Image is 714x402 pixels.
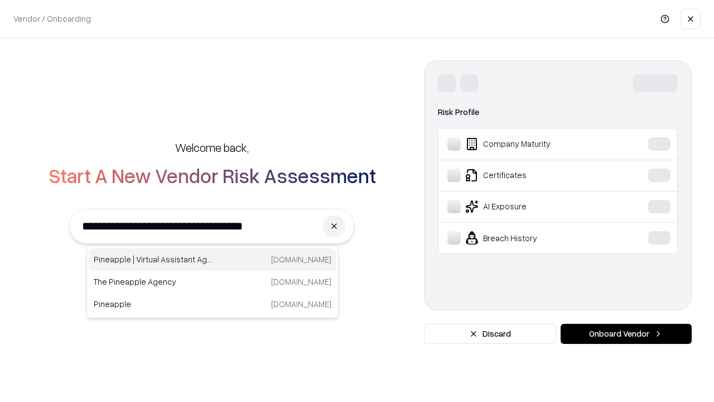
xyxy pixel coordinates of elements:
p: [DOMAIN_NAME] [271,253,331,265]
p: Pineapple [94,298,213,310]
p: Vendor / Onboarding [13,13,91,25]
button: Onboard Vendor [561,324,692,344]
div: Breach History [447,231,614,245]
div: Company Maturity [447,137,614,151]
div: AI Exposure [447,200,614,213]
p: Pineapple | Virtual Assistant Agency [94,253,213,265]
h5: Welcome back, [175,140,249,155]
div: Risk Profile [438,106,678,119]
h2: Start A New Vendor Risk Assessment [49,164,376,186]
p: [DOMAIN_NAME] [271,276,331,288]
p: The Pineapple Agency [94,276,213,288]
div: Certificates [447,169,614,182]
p: [DOMAIN_NAME] [271,298,331,310]
button: Discard [424,324,556,344]
div: Suggestions [86,246,339,318]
